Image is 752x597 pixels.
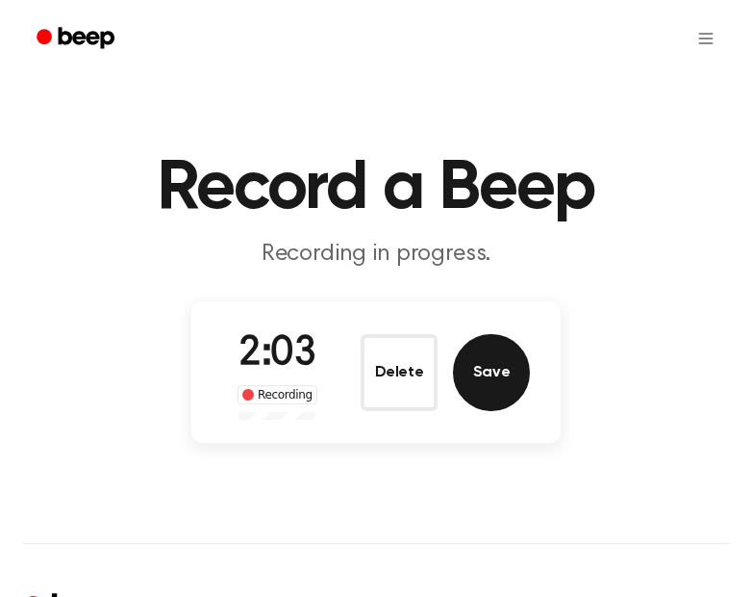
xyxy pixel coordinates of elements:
div: Recording [238,385,317,404]
h1: Record a Beep [23,154,729,223]
button: Open menu [683,15,729,62]
p: Recording in progress. [23,239,729,271]
span: 2:03 [238,334,315,375]
button: Delete Audio Record [361,334,438,411]
a: Beep [23,20,132,58]
button: Save Audio Record [453,334,530,411]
